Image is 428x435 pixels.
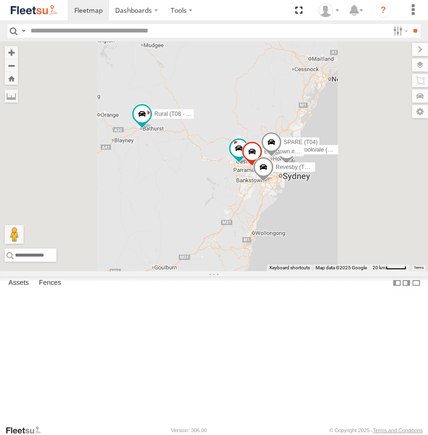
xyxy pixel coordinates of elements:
span: SPARE (T04) [284,139,317,145]
a: Terms (opens in new tab) [414,266,424,270]
button: Drag Pegman onto the map to open Street View [5,225,24,244]
label: Assets [4,276,33,290]
label: Hide Summary Table [412,276,421,290]
label: Dock Summary Table to the Left [392,276,402,290]
div: Version: 306.00 [171,427,207,433]
button: Map Scale: 20 km per 40 pixels [370,265,409,271]
label: Fences [34,276,66,290]
button: Zoom out [5,59,18,72]
label: Measure [5,89,18,103]
div: Matt Smith [315,3,342,17]
i: ? [376,3,391,18]
a: Visit our Website [5,426,48,435]
label: Dock Summary Table to the Right [402,276,411,290]
button: Keyboard shortcuts [269,265,310,271]
span: Rural (T08 - [PERSON_NAME]) [154,111,234,117]
span: 20 km [373,265,386,270]
button: Zoom in [5,46,18,59]
span: Map data ©2025 Google [316,265,367,270]
label: Search Filter Options [389,24,410,38]
button: Zoom Home [5,72,18,85]
label: Map Settings [412,105,428,118]
img: fleetsu-logo-horizontal.svg [9,4,58,16]
label: Search Query [20,24,27,38]
div: © Copyright 2025 - [329,427,423,433]
span: Revesby (T07 - [PERSON_NAME]) [276,164,364,171]
a: Terms and Conditions [373,427,423,433]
